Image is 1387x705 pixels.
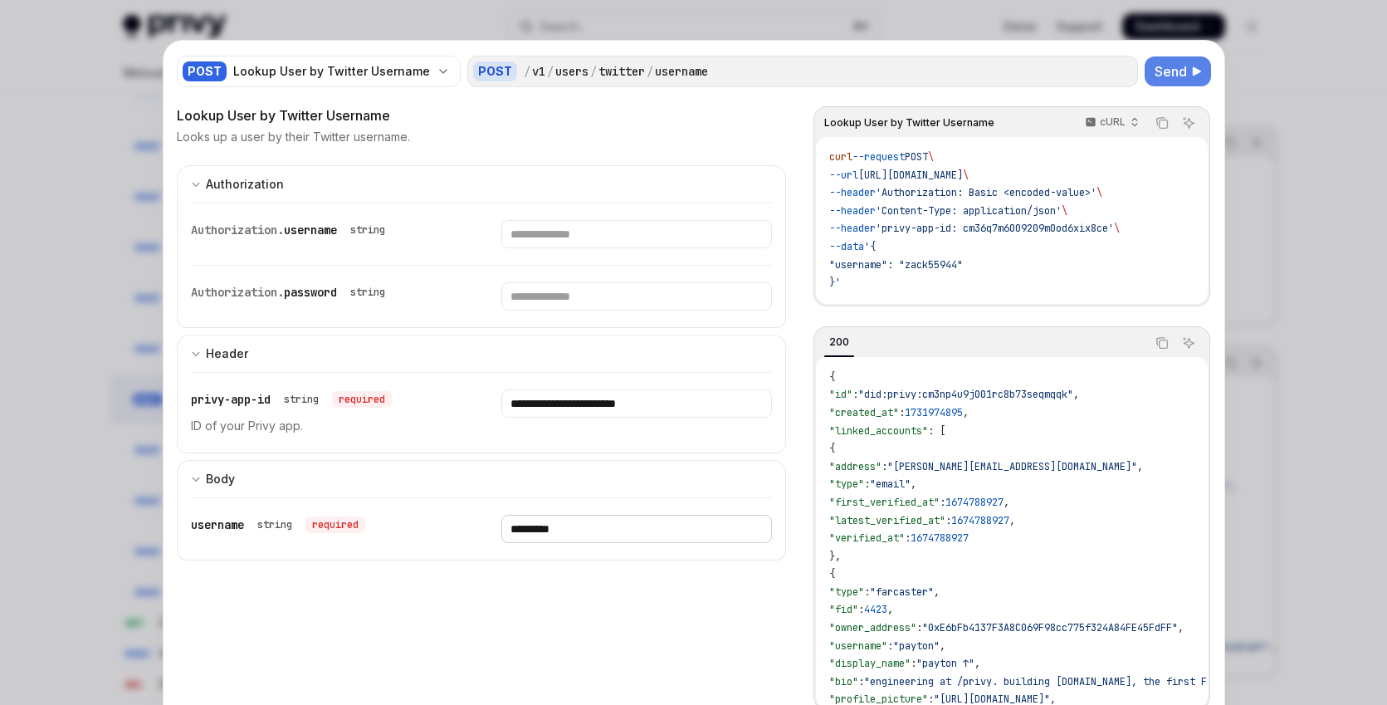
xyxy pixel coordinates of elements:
span: 1674788927 [945,496,1004,509]
span: : [ [928,424,945,438]
span: , [934,585,940,599]
span: \ [1096,186,1102,199]
button: Copy the contents from the code block [1151,332,1173,354]
span: "farcaster" [870,585,934,599]
button: Expand input section [177,335,787,372]
span: : [887,639,893,653]
div: required [305,517,365,533]
span: , [1073,388,1079,401]
span: , [1009,514,1015,527]
span: 'Content-Type: application/json' [876,204,1062,218]
span: { [829,567,835,580]
span: : [852,388,858,401]
span: "display_name" [829,657,911,670]
span: , [887,603,893,616]
input: Enter username [501,515,772,543]
span: Authorization. [191,285,284,300]
div: / [547,63,554,80]
span: "first_verified_at" [829,496,940,509]
span: username [284,223,337,237]
span: username [191,517,244,532]
button: Ask AI [1178,112,1199,134]
span: "username": "zack55944" [829,258,963,272]
span: "latest_verified_at" [829,514,945,527]
div: POST [183,61,227,81]
span: "verified_at" [829,531,905,545]
span: 1674788927 [911,531,969,545]
span: : [916,621,922,634]
span: { [829,442,835,455]
span: , [911,477,916,491]
div: username [655,63,708,80]
span: : [940,496,945,509]
span: , [974,657,980,670]
span: : [945,514,951,527]
div: privy-app-id [191,389,392,409]
span: 1731974895 [905,406,963,419]
div: / [647,63,653,80]
div: / [524,63,530,80]
span: \ [1114,222,1120,235]
span: , [1137,460,1143,473]
span: "created_at" [829,406,899,419]
div: 200 [824,332,854,352]
span: , [1178,621,1184,634]
span: "0xE6bFb4137F3A8C069F98cc775f324A84FE45FdFF" [922,621,1178,634]
span: privy-app-id [191,392,271,407]
div: Body [206,469,235,489]
span: "owner_address" [829,621,916,634]
span: --header [829,204,876,218]
span: : [858,675,864,688]
span: , [963,406,969,419]
div: Lookup User by Twitter Username [177,105,787,125]
span: Lookup User by Twitter Username [824,116,994,130]
div: Lookup User by Twitter Username [233,63,430,80]
span: \ [963,169,969,182]
p: ID of your Privy app. [191,416,462,436]
span: curl [829,150,852,164]
div: Authorization.username [191,220,392,240]
input: Enter password [501,282,772,311]
div: users [555,63,588,80]
div: required [332,391,392,408]
button: Send [1145,56,1211,86]
span: "payton ↑" [916,657,974,670]
div: v1 [532,63,545,80]
input: Enter username [501,220,772,248]
p: Looks up a user by their Twitter username. [177,129,410,145]
span: , [940,639,945,653]
span: \ [928,150,934,164]
span: : [864,585,870,599]
span: "[PERSON_NAME][EMAIL_ADDRESS][DOMAIN_NAME]" [887,460,1137,473]
span: 1674788927 [951,514,1009,527]
button: cURL [1076,109,1146,137]
span: 'privy-app-id: cm36q7m6009209m0od6xix8ce' [876,222,1114,235]
span: "linked_accounts" [829,424,928,438]
span: "email" [870,477,911,491]
span: "type" [829,477,864,491]
span: : [905,531,911,545]
span: }' [829,276,841,289]
div: twitter [598,63,645,80]
button: Expand input section [177,165,787,203]
button: Expand input section [177,460,787,497]
span: [URL][DOMAIN_NAME] [858,169,963,182]
div: Header [206,344,248,364]
span: "username" [829,639,887,653]
button: POSTLookup User by Twitter Username [177,54,461,89]
span: '{ [864,240,876,253]
span: --data [829,240,864,253]
span: --request [852,150,905,164]
button: Copy the contents from the code block [1151,112,1173,134]
span: : [858,603,864,616]
div: username [191,515,365,535]
span: "address" [829,460,882,473]
span: \ [1062,204,1067,218]
p: cURL [1100,115,1126,129]
div: Authorization.password [191,282,392,302]
span: password [284,285,337,300]
span: "bio" [829,675,858,688]
span: { [829,370,835,384]
div: / [590,63,597,80]
span: 'Authorization: Basic <encoded-value>' [876,186,1096,199]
